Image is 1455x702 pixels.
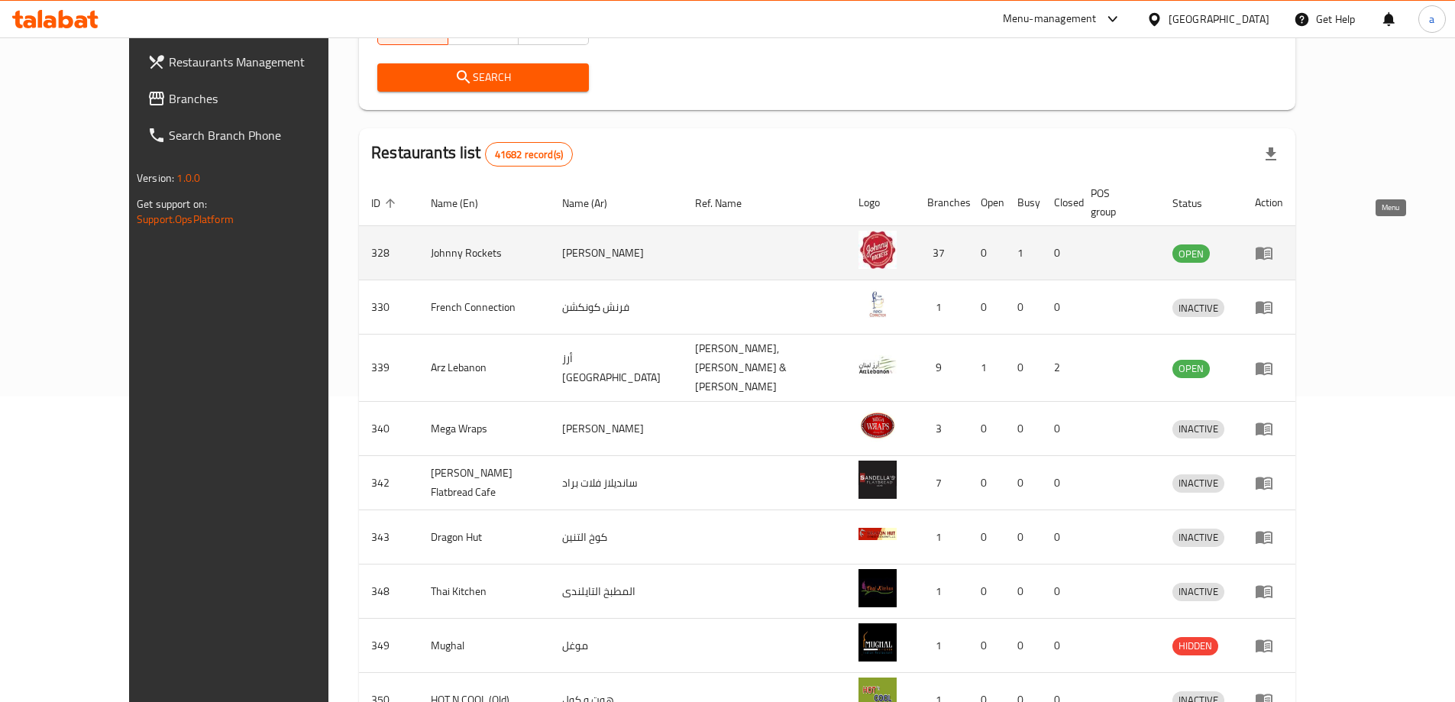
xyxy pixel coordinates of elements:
span: 41682 record(s) [486,147,572,162]
td: 1 [915,565,968,619]
td: Johnny Rockets [419,226,550,280]
span: HIDDEN [1172,637,1218,655]
td: 37 [915,226,968,280]
a: Support.OpsPlatform [137,209,234,229]
td: 0 [1005,510,1042,565]
td: موغل [550,619,683,673]
img: Dragon Hut [858,515,897,553]
a: Restaurants Management [135,44,372,80]
td: 0 [1005,402,1042,456]
td: كوخ التنين [550,510,683,565]
td: Dragon Hut [419,510,550,565]
td: 1 [915,280,968,335]
img: French Connection [858,285,897,323]
td: 1 [915,619,968,673]
span: Search Branch Phone [169,126,360,144]
div: Menu [1255,359,1283,377]
th: Logo [846,180,915,226]
td: 1 [968,335,1005,402]
td: 0 [1042,402,1078,456]
span: All [384,19,442,41]
span: INACTIVE [1172,474,1224,492]
td: 0 [1005,280,1042,335]
td: 349 [359,619,419,673]
span: a [1429,11,1434,27]
span: Ref. Name [695,194,761,212]
div: Export file [1253,136,1289,173]
td: 0 [1005,619,1042,673]
span: Name (En) [431,194,498,212]
span: Name (Ar) [562,194,627,212]
td: Thai Kitchen [419,565,550,619]
span: No [525,19,583,41]
span: Version: [137,168,174,188]
span: POS group [1091,184,1142,221]
span: Branches [169,89,360,108]
img: Thai Kitchen [858,569,897,607]
img: Sandella's Flatbread Cafe [858,461,897,499]
td: [PERSON_NAME] [550,402,683,456]
div: OPEN [1172,244,1210,263]
th: Action [1243,180,1295,226]
div: INACTIVE [1172,474,1224,493]
div: Menu-management [1003,10,1097,28]
div: Total records count [485,142,573,167]
td: 0 [1042,280,1078,335]
td: [PERSON_NAME],[PERSON_NAME] & [PERSON_NAME] [683,335,847,402]
td: 348 [359,565,419,619]
td: Mughal [419,619,550,673]
span: 1.0.0 [176,168,200,188]
th: Branches [915,180,968,226]
h2: Restaurants list [371,141,573,167]
span: INACTIVE [1172,420,1224,438]
td: 9 [915,335,968,402]
td: [PERSON_NAME] [550,226,683,280]
td: 0 [1005,335,1042,402]
div: OPEN [1172,360,1210,378]
div: Menu [1255,298,1283,316]
th: Closed [1042,180,1078,226]
button: Search [377,63,588,92]
a: Branches [135,80,372,117]
td: المطبخ التايلندى [550,565,683,619]
td: سانديلاز فلات براد [550,456,683,510]
td: 0 [1005,456,1042,510]
td: Mega Wraps [419,402,550,456]
td: 343 [359,510,419,565]
td: Arz Lebanon [419,335,550,402]
th: Open [968,180,1005,226]
td: 7 [915,456,968,510]
div: Menu [1255,582,1283,600]
td: 3 [915,402,968,456]
td: 0 [968,226,1005,280]
td: 0 [968,402,1005,456]
span: INACTIVE [1172,583,1224,600]
td: 330 [359,280,419,335]
span: Yes [454,19,512,41]
td: 328 [359,226,419,280]
a: Search Branch Phone [135,117,372,154]
div: INACTIVE [1172,583,1224,601]
div: INACTIVE [1172,529,1224,547]
span: INACTIVE [1172,299,1224,317]
td: 0 [1042,456,1078,510]
span: OPEN [1172,360,1210,377]
td: فرنش كونكشن [550,280,683,335]
td: 342 [359,456,419,510]
span: ID [371,194,400,212]
td: 340 [359,402,419,456]
td: 0 [968,510,1005,565]
td: 0 [968,565,1005,619]
td: French Connection [419,280,550,335]
td: 339 [359,335,419,402]
td: 0 [1042,619,1078,673]
span: Status [1172,194,1222,212]
span: Get support on: [137,194,207,214]
div: [GEOGRAPHIC_DATA] [1169,11,1269,27]
img: Arz Lebanon [858,346,897,384]
div: Menu [1255,419,1283,438]
td: 1 [915,510,968,565]
img: Mughal [858,623,897,662]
